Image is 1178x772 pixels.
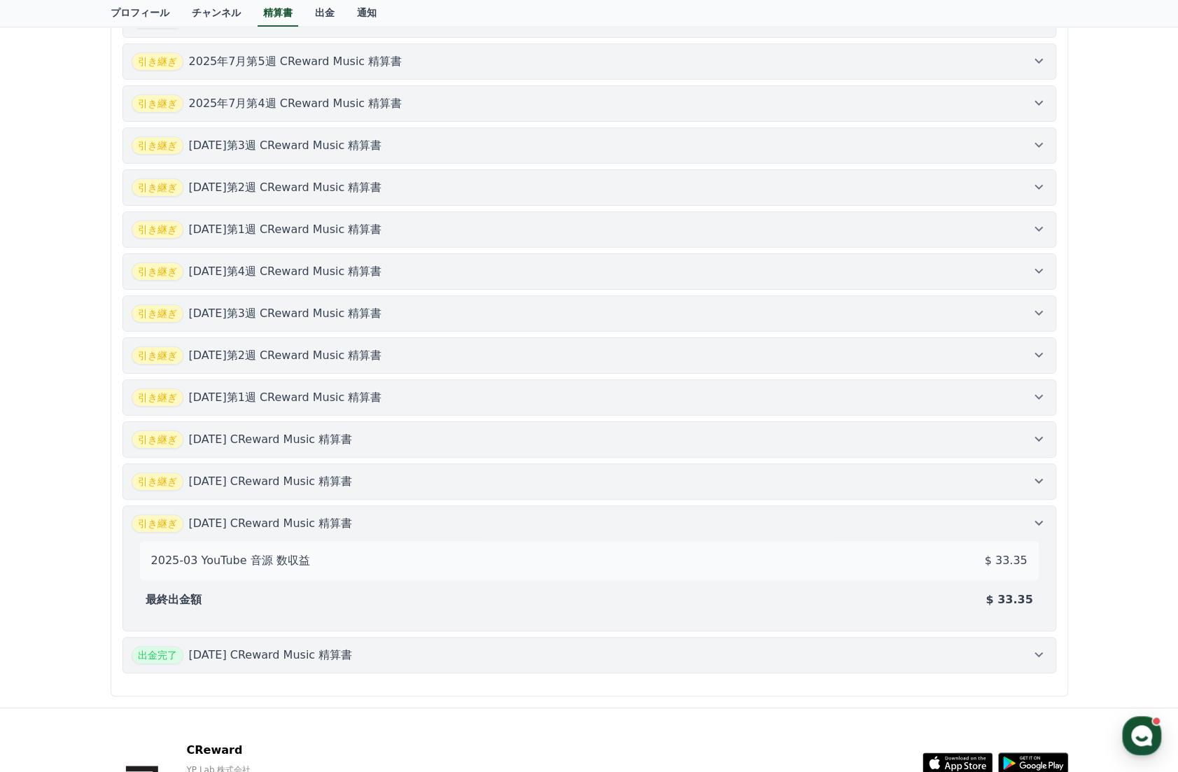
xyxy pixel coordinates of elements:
p: CReward [186,742,388,759]
a: Messages [92,444,181,479]
span: 出金完了 [132,646,183,664]
a: Settings [181,444,269,479]
span: 引き継ぎ [132,136,183,155]
button: 引き継ぎ [DATE]第2週 CReward Music 精算書 [122,337,1056,374]
span: 引き継ぎ [132,430,183,449]
button: 引き継ぎ [DATE]第4週 CReward Music 精算書 [122,253,1056,290]
span: Settings [207,465,241,476]
p: [DATE]第1週 CReward Music 精算書 [189,221,382,238]
p: [DATE]第2週 CReward Music 精算書 [189,179,382,196]
p: [DATE]第2週 CReward Music 精算書 [189,347,382,364]
p: $ 33.35 [984,552,1027,569]
span: 引き継ぎ [132,52,183,71]
p: 2025年7月第5週 CReward Music 精算書 [189,53,402,70]
p: [DATE] CReward Music 精算書 [189,515,353,532]
p: 2025年7月第4週 CReward Music 精算書 [189,95,402,112]
button: 出金完了 [DATE] CReward Music 精算書 [122,637,1056,673]
span: 引き継ぎ [132,94,183,113]
span: 引き継ぎ [132,178,183,197]
p: [DATE] CReward Music 精算書 [189,431,353,448]
button: 引き継ぎ [DATE]第2週 CReward Music 精算書 [122,169,1056,206]
button: 引き継ぎ [DATE] CReward Music 精算書 [122,421,1056,458]
p: $ 33.35 [986,591,1032,608]
span: Messages [116,465,157,477]
p: [DATE]第4週 CReward Music 精算書 [189,263,382,280]
button: 引き継ぎ [DATE]第3週 CReward Music 精算書 [122,295,1056,332]
p: [DATE]第3週 CReward Music 精算書 [189,137,382,154]
p: [DATE] CReward Music 精算書 [189,473,353,490]
span: 引き継ぎ [132,388,183,407]
span: 引き継ぎ [132,220,183,239]
p: [DATE] CReward Music 精算書 [189,647,353,664]
span: 引き継ぎ [132,514,183,533]
span: 引き継ぎ [132,304,183,323]
span: 引き継ぎ [132,262,183,281]
p: [DATE]第3週 CReward Music 精算書 [189,305,382,322]
span: Home [36,465,60,476]
button: 引き継ぎ [DATE] CReward Music 精算書 [122,463,1056,500]
button: 引き継ぎ [DATE]第1週 CReward Music 精算書 [122,379,1056,416]
a: Home [4,444,92,479]
button: 引き継ぎ 2025年7月第4週 CReward Music 精算書 [122,85,1056,122]
span: 引き継ぎ [132,472,183,491]
button: 引き継ぎ [DATE]第1週 CReward Music 精算書 [122,211,1056,248]
p: 最終出金額 [146,591,202,608]
button: 引き継ぎ [DATE]第3週 CReward Music 精算書 [122,127,1056,164]
span: 引き継ぎ [132,346,183,365]
p: 2025-03 YouTube 音源 数収益 [151,552,310,569]
p: [DATE]第1週 CReward Music 精算書 [189,389,382,406]
button: 引き継ぎ 2025年7月第5週 CReward Music 精算書 [122,43,1056,80]
button: 引き継ぎ [DATE] CReward Music 精算書 2025-03 YouTube 音源 数収益 $ 33.35 最終出金額 $ 33.35 [122,505,1056,631]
